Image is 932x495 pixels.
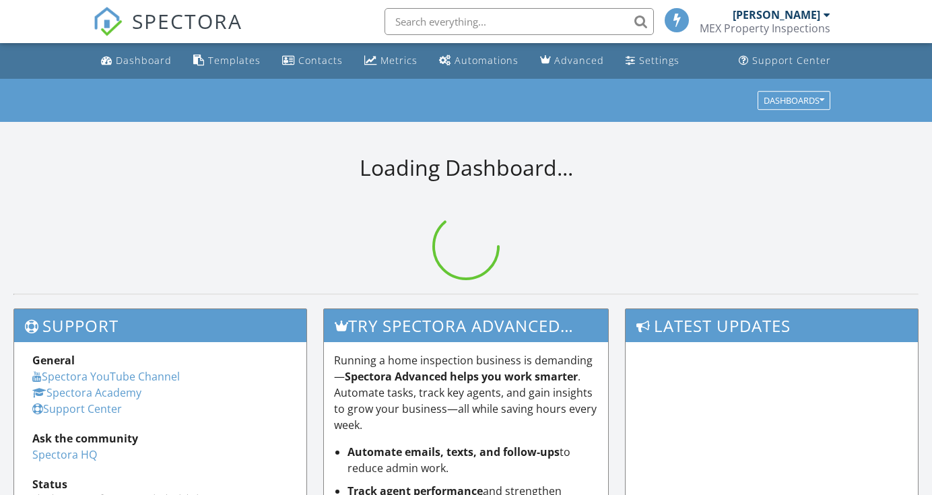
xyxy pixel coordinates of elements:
[455,54,519,67] div: Automations
[639,54,679,67] div: Settings
[434,48,524,73] a: Automations (Basic)
[700,22,830,35] div: MEX Property Inspections
[277,48,348,73] a: Contacts
[733,48,836,73] a: Support Center
[626,309,918,342] h3: Latest Updates
[208,54,261,67] div: Templates
[758,91,830,110] button: Dashboards
[347,444,598,476] li: to reduce admin work.
[324,309,608,342] h3: Try spectora advanced [DATE]
[554,54,604,67] div: Advanced
[359,48,423,73] a: Metrics
[345,369,578,384] strong: Spectora Advanced helps you work smarter
[298,54,343,67] div: Contacts
[347,444,560,459] strong: Automate emails, texts, and follow-ups
[380,54,418,67] div: Metrics
[188,48,266,73] a: Templates
[385,8,654,35] input: Search everything...
[535,48,609,73] a: Advanced
[32,353,75,368] strong: General
[32,447,97,462] a: Spectora HQ
[93,7,123,36] img: The Best Home Inspection Software - Spectora
[116,54,172,67] div: Dashboard
[764,96,824,105] div: Dashboards
[334,352,598,433] p: Running a home inspection business is demanding— . Automate tasks, track key agents, and gain ins...
[132,7,242,35] span: SPECTORA
[620,48,685,73] a: Settings
[32,401,122,416] a: Support Center
[96,48,177,73] a: Dashboard
[752,54,831,67] div: Support Center
[32,476,288,492] div: Status
[32,430,288,447] div: Ask the community
[733,8,820,22] div: [PERSON_NAME]
[32,369,180,384] a: Spectora YouTube Channel
[32,385,141,400] a: Spectora Academy
[93,18,242,46] a: SPECTORA
[14,309,306,342] h3: Support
